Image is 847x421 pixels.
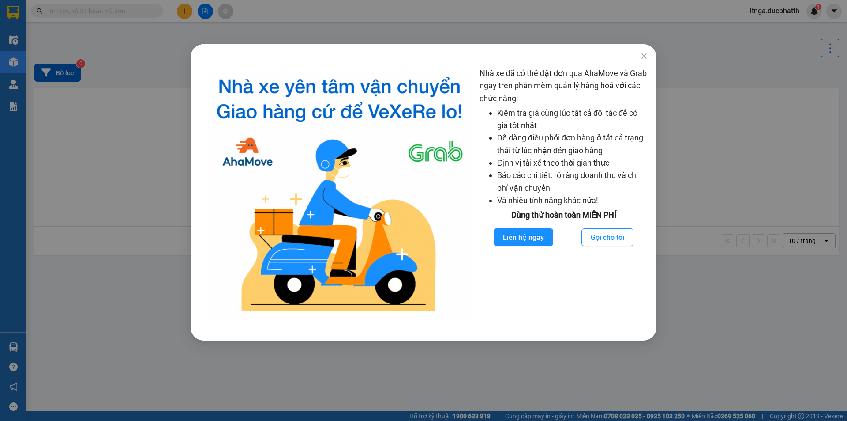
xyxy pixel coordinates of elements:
li: Kiểm tra giá cùng lúc tất cả đối tác để có giá tốt nhất [497,107,648,132]
li: Báo cáo chi tiết, rõ ràng doanh thu và chi phí vận chuyển [497,169,648,194]
img: logo [206,67,472,319]
span: Gọi cho tôi [591,232,624,243]
button: Close [632,44,656,69]
li: Dễ dàng điều phối đơn hàng ở tất cả trạng thái từ lúc nhận đến giao hàng [497,132,648,157]
li: Định vị tài xế theo thời gian thực [497,157,648,169]
div: Dùng thử hoàn toàn MIỄN PHÍ [480,209,648,221]
div: Nhà xe đã có thể đặt đơn qua AhaMove và Grab ngay trên phần mềm quản lý hàng hoá với các chức năng: [480,67,648,319]
button: Gọi cho tôi [581,228,633,246]
span: close [641,53,648,60]
li: Và nhiều tính năng khác nữa! [497,194,648,207]
span: Liên hệ ngay [503,232,544,243]
button: Liên hệ ngay [494,228,553,246]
